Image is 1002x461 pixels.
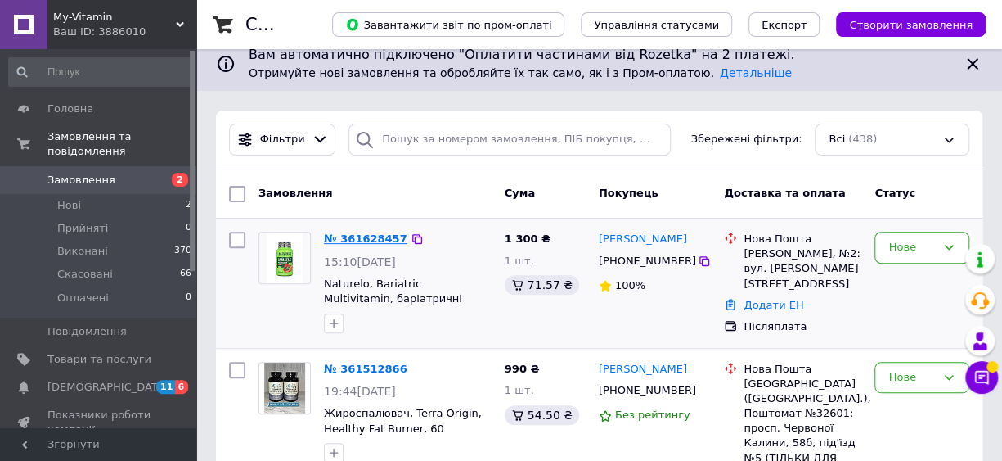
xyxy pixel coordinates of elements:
input: Пошук [8,57,193,87]
span: [DEMOGRAPHIC_DATA] [47,380,168,395]
span: Завантажити звіт по пром-оплаті [345,17,551,32]
div: Нова Пошта [744,362,861,377]
span: Статус [874,187,915,199]
a: Створити замовлення [820,18,986,30]
input: Пошук за номером замовлення, ПІБ покупця, номером телефону, Email, номером накладної [348,124,670,156]
button: Експорт [748,12,820,37]
span: 1 шт. [505,255,534,267]
span: 1 300 ₴ [505,233,550,245]
span: Cума [505,187,535,199]
div: Ваш ID: 3886010 [53,25,196,39]
span: Доставка та оплата [724,187,845,199]
span: (438) [848,133,877,145]
span: 11 [156,380,175,394]
span: Без рейтингу [615,409,690,421]
a: Детальніше [720,66,792,79]
img: Фото товару [264,363,305,414]
span: 15:10[DATE] [324,255,396,269]
span: 990 ₴ [505,363,540,375]
a: Жироспалювач, Terra Origin, Healthy Fat Burner, 60 Capsules [324,407,482,450]
span: Повідомлення [47,324,127,339]
a: [PERSON_NAME] [599,232,687,247]
div: [PERSON_NAME], №2: вул. [PERSON_NAME][STREET_ADDRESS] [744,246,861,292]
span: Покупець [599,187,658,199]
a: Naturelo, Bariatric Multivitamin, баріатричні мультивітаміни з залізом, 60 вегетаріанських капсул [324,278,475,336]
span: Замовлення [258,187,332,199]
span: Фільтри [260,132,305,147]
div: 71.57 ₴ [505,275,579,295]
span: 2 [186,198,191,213]
h1: Список замовлень [245,15,411,34]
span: Замовлення та повідомлення [47,129,196,159]
span: 1 шт. [505,384,534,396]
button: Управління статусами [581,12,732,37]
span: Скасовані [57,267,113,282]
span: Виконані [57,244,108,259]
button: Чат з покупцем [965,361,998,394]
a: Фото товару [258,232,311,284]
span: Експорт [762,19,807,31]
span: Прийняті [57,221,108,236]
span: 2 [172,173,188,187]
a: Додати ЕН [744,299,803,311]
span: 66 [180,267,191,282]
span: Головна [47,102,93,116]
span: Всі [829,132,845,147]
div: Нове [888,369,936,386]
span: Управління статусами [594,19,719,31]
span: Оплачені [57,291,109,305]
span: 370 [174,244,191,259]
a: [PERSON_NAME] [599,362,687,377]
span: Створити замовлення [849,19,973,31]
span: 100% [615,279,645,292]
span: Вам автоматично підключено "Оплатити частинами від Rozetka" на 2 платежі. [249,46,950,65]
div: Нова Пошта [744,232,861,246]
span: Збережені фільтри: [690,132,802,147]
a: Фото товару [258,362,311,414]
span: 19:44[DATE] [324,385,396,398]
span: My-Vitamin [53,10,176,25]
span: Замовлення [47,173,115,188]
img: Фото товару [267,233,303,283]
span: 6 [175,380,188,394]
div: [PHONE_NUMBER] [595,251,699,272]
div: Нове [888,239,936,256]
div: 54.50 ₴ [505,405,579,425]
span: Показники роботи компанії [47,408,151,437]
div: [PHONE_NUMBER] [595,380,699,401]
div: Післяплата [744,319,861,334]
span: 0 [186,291,191,305]
span: Отримуйте нові замовлення та обробляйте їх так само, як і з Пром-оплатою. [249,66,792,79]
button: Завантажити звіт по пром-оплаті [332,12,564,37]
a: № 361628457 [324,233,407,245]
span: Товари та послуги [47,352,151,367]
button: Створити замовлення [836,12,986,37]
span: 0 [186,221,191,236]
span: Нові [57,198,81,213]
a: № 361512866 [324,363,407,375]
